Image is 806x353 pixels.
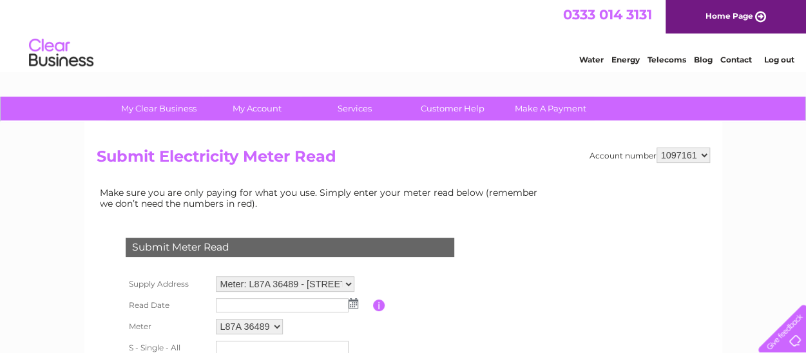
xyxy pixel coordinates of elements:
[720,55,752,64] a: Contact
[97,148,710,172] h2: Submit Electricity Meter Read
[122,295,213,316] th: Read Date
[204,97,310,120] a: My Account
[373,300,385,311] input: Information
[302,97,408,120] a: Services
[611,55,640,64] a: Energy
[579,55,604,64] a: Water
[497,97,604,120] a: Make A Payment
[106,97,212,120] a: My Clear Business
[399,97,506,120] a: Customer Help
[694,55,713,64] a: Blog
[563,6,652,23] a: 0333 014 3131
[122,316,213,338] th: Meter
[122,273,213,295] th: Supply Address
[99,7,708,62] div: Clear Business is a trading name of Verastar Limited (registered in [GEOGRAPHIC_DATA] No. 3667643...
[590,148,710,163] div: Account number
[648,55,686,64] a: Telecoms
[349,298,358,309] img: ...
[28,33,94,73] img: logo.png
[763,55,794,64] a: Log out
[97,184,548,211] td: Make sure you are only paying for what you use. Simply enter your meter read below (remember we d...
[126,238,454,257] div: Submit Meter Read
